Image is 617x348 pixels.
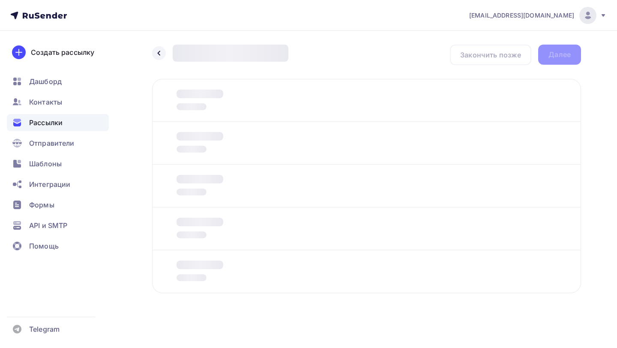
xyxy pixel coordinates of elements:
[31,47,94,57] div: Создать рассылку
[7,196,109,213] a: Формы
[29,324,60,334] span: Telegram
[29,159,62,169] span: Шаблоны
[29,220,67,231] span: API и SMTP
[29,179,70,189] span: Интеграции
[7,135,109,152] a: Отправители
[29,117,63,128] span: Рассылки
[469,7,607,24] a: [EMAIL_ADDRESS][DOMAIN_NAME]
[29,241,59,251] span: Помощь
[29,97,62,107] span: Контакты
[7,93,109,111] a: Контакты
[29,200,54,210] span: Формы
[7,155,109,172] a: Шаблоны
[29,138,75,148] span: Отправители
[7,73,109,90] a: Дашборд
[469,11,574,20] span: [EMAIL_ADDRESS][DOMAIN_NAME]
[29,76,62,87] span: Дашборд
[7,114,109,131] a: Рассылки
